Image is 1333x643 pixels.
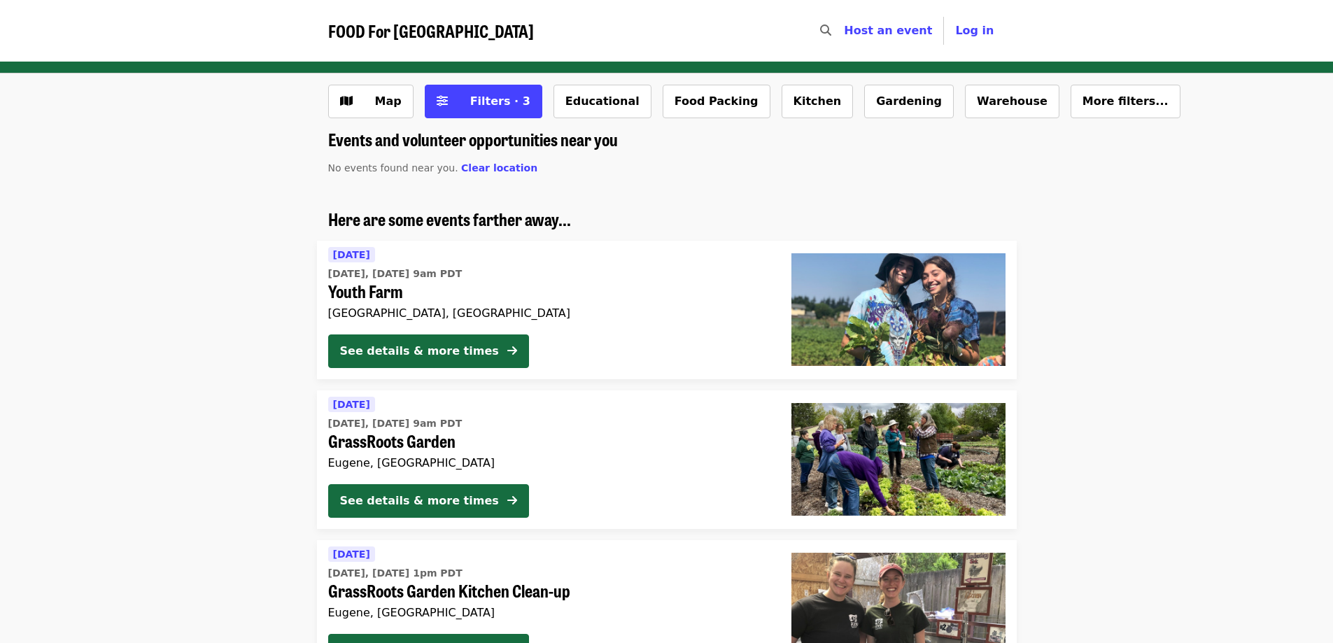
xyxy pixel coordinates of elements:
[328,281,769,302] span: Youth Farm
[328,162,458,174] span: No events found near you.
[328,18,534,43] span: FOOD For [GEOGRAPHIC_DATA]
[375,94,402,108] span: Map
[340,343,499,360] div: See details & more times
[965,85,1059,118] button: Warehouse
[470,94,530,108] span: Filters · 3
[328,206,571,231] span: Here are some events farther away...
[461,162,537,174] span: Clear location
[791,403,1006,515] img: GrassRoots Garden organized by FOOD For Lane County
[507,344,517,358] i: arrow-right icon
[791,253,1006,365] img: Youth Farm organized by FOOD For Lane County
[328,127,618,151] span: Events and volunteer opportunities near you
[840,14,851,48] input: Search
[328,306,769,320] div: [GEOGRAPHIC_DATA], [GEOGRAPHIC_DATA]
[864,85,954,118] button: Gardening
[1082,94,1169,108] span: More filters...
[328,21,534,41] a: FOOD For [GEOGRAPHIC_DATA]
[328,566,463,581] time: [DATE], [DATE] 1pm PDT
[944,17,1005,45] button: Log in
[328,267,463,281] time: [DATE], [DATE] 9am PDT
[317,241,1017,379] a: See details for "Youth Farm"
[844,24,932,37] a: Host an event
[461,161,537,176] button: Clear location
[328,484,529,518] button: See details & more times
[328,85,414,118] button: Show map view
[425,85,542,118] button: Filters (3 selected)
[328,581,769,601] span: GrassRoots Garden Kitchen Clean-up
[333,399,370,410] span: [DATE]
[663,85,770,118] button: Food Packing
[1071,85,1180,118] button: More filters...
[317,390,1017,529] a: See details for "GrassRoots Garden"
[328,606,769,619] div: Eugene, [GEOGRAPHIC_DATA]
[340,493,499,509] div: See details & more times
[955,24,994,37] span: Log in
[333,549,370,560] span: [DATE]
[333,249,370,260] span: [DATE]
[328,334,529,368] button: See details & more times
[328,456,769,469] div: Eugene, [GEOGRAPHIC_DATA]
[782,85,854,118] button: Kitchen
[340,94,353,108] i: map icon
[507,494,517,507] i: arrow-right icon
[553,85,651,118] button: Educational
[437,94,448,108] i: sliders-h icon
[820,24,831,37] i: search icon
[328,431,769,451] span: GrassRoots Garden
[328,416,463,431] time: [DATE], [DATE] 9am PDT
